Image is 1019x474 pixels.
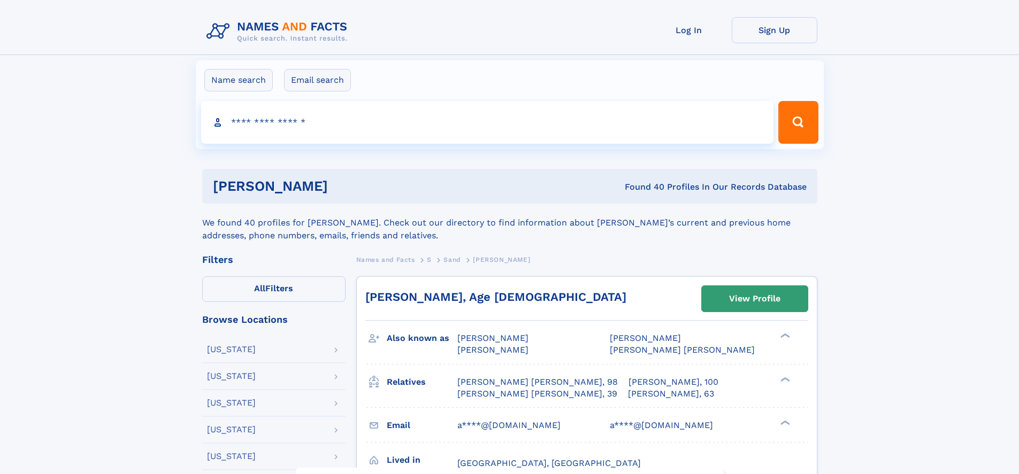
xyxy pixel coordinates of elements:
input: search input [201,101,774,144]
img: Logo Names and Facts [202,17,356,46]
span: Sand [443,256,461,263]
label: Name search [204,69,273,91]
a: View Profile [702,286,808,312]
h1: [PERSON_NAME] [213,180,477,193]
span: [PERSON_NAME] [473,256,530,263]
div: ❯ [778,376,791,383]
div: [US_STATE] [207,372,256,380]
h3: Lived in [387,451,457,469]
a: [PERSON_NAME], 100 [629,376,718,388]
a: Log In [646,17,732,43]
div: Found 40 Profiles In Our Records Database [476,181,807,193]
div: [US_STATE] [207,345,256,354]
h3: Email [387,416,457,434]
a: [PERSON_NAME], Age [DEMOGRAPHIC_DATA] [365,290,626,304]
a: [PERSON_NAME] [PERSON_NAME], 98 [457,376,618,388]
a: [PERSON_NAME] [PERSON_NAME], 39 [457,388,617,400]
a: [PERSON_NAME], 63 [628,388,714,400]
span: [PERSON_NAME] [PERSON_NAME] [610,345,755,355]
div: ❯ [778,419,791,426]
div: Browse Locations [202,315,346,324]
span: [PERSON_NAME] [457,345,528,355]
button: Search Button [778,101,818,144]
div: [US_STATE] [207,452,256,461]
div: [US_STATE] [207,399,256,407]
span: S [427,256,432,263]
label: Filters [202,276,346,302]
a: Sign Up [732,17,817,43]
span: [PERSON_NAME] [457,333,528,343]
label: Email search [284,69,351,91]
a: S [427,253,432,266]
div: Filters [202,255,346,265]
div: We found 40 profiles for [PERSON_NAME]. Check out our directory to find information about [PERSON... [202,204,817,242]
h3: Relatives [387,373,457,391]
span: [PERSON_NAME] [610,333,681,343]
h3: Also known as [387,329,457,347]
span: All [254,283,265,293]
div: ❯ [778,332,791,339]
span: [GEOGRAPHIC_DATA], [GEOGRAPHIC_DATA] [457,458,641,468]
a: Names and Facts [356,253,415,266]
div: View Profile [729,286,780,311]
div: [US_STATE] [207,425,256,434]
a: Sand [443,253,461,266]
